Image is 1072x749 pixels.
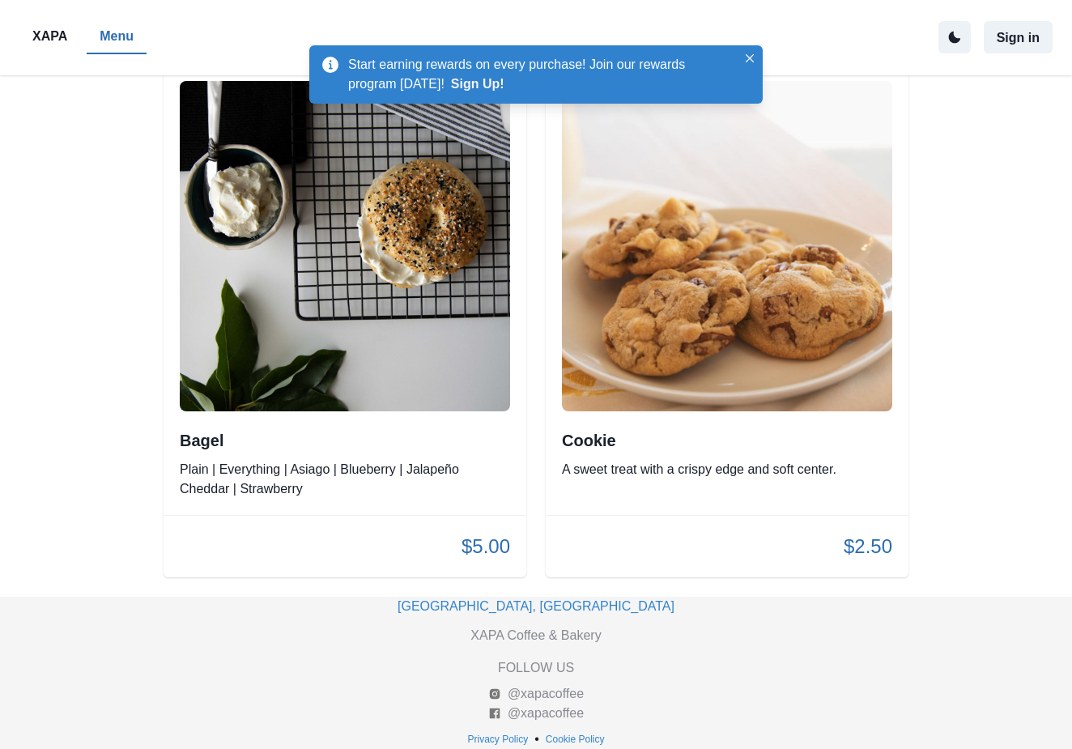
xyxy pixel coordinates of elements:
[398,599,674,613] a: [GEOGRAPHIC_DATA], [GEOGRAPHIC_DATA]
[180,431,510,450] h2: Bagel
[546,65,908,577] div: CookieA sweet treat with a crispy edge and soft center.$2.50
[546,732,605,747] p: Cookie Policy
[180,81,510,411] img: original.jpeg
[348,55,737,94] p: Start earning rewards on every purchase! Join our rewards program [DATE]!
[740,49,759,68] button: Close
[562,460,892,479] p: A sweet treat with a crispy edge and soft center.
[984,21,1053,53] button: Sign in
[451,77,504,91] button: Sign Up!
[562,81,892,411] img: original.jpeg
[180,460,510,499] p: Plain | Everything | Asiago | Blueberry | Jalapeño Cheddar | Strawberry
[100,27,134,46] p: Menu
[562,431,892,450] h2: Cookie
[468,732,529,747] p: Privacy Policy
[32,27,67,46] p: XAPA
[164,65,526,577] div: BagelPlain | Everything | Asiago | Blueberry | Jalapeño Cheddar | Strawberry$5.00
[462,532,510,561] p: $5.00
[470,626,601,645] p: XAPA Coffee & Bakery
[498,658,574,678] p: FOLLOW US
[534,730,539,749] p: •
[488,704,584,723] a: @xapacoffee
[488,684,584,704] a: @xapacoffee
[938,21,971,53] button: active dark theme mode
[844,532,892,561] p: $2.50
